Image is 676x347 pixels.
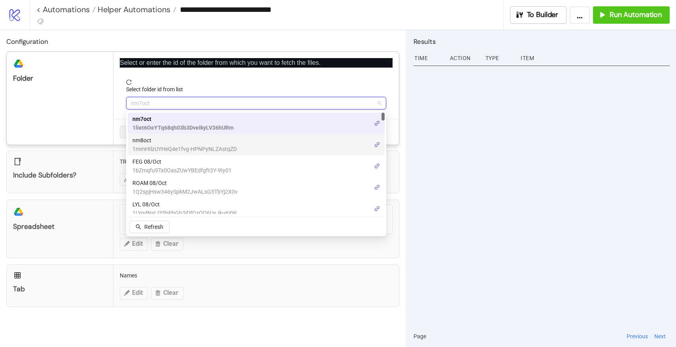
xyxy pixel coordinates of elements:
[128,155,385,177] div: FEG 08/Oct
[13,74,107,83] div: Folder
[652,332,668,341] button: Next
[128,198,385,219] div: LYL 08/Oct
[374,204,380,213] a: link
[96,4,170,15] span: Helper Automations
[374,119,380,128] a: link
[132,123,234,132] span: 1liet6OeYTq68qh03b3DveIkyLV36hURm
[624,332,650,341] button: Previous
[128,177,385,198] div: ROAM 08/Oct (2)
[374,185,380,190] span: link
[96,6,176,13] a: Helper Automations
[449,51,479,66] div: Action
[136,224,141,230] span: search
[374,206,380,211] span: link
[570,6,590,24] button: ...
[129,221,170,233] button: Refresh
[374,162,380,170] a: link
[126,79,386,85] span: reload
[132,136,237,145] span: nm8oct
[387,58,393,63] span: close
[132,157,232,166] span: FEG 08/Oct
[128,134,385,155] div: nm8oct
[132,200,236,209] span: LYL 08/Oct
[132,187,238,196] span: 1Q2spjHsw346ySpkM2JwALsG5TbYj2X0v
[131,97,381,109] span: nm7oct
[126,85,188,94] label: Select folder id from list
[132,179,238,187] span: ROAM 08/Oct
[374,183,380,192] a: link
[120,126,149,138] button: Cancel
[120,58,393,68] p: Select or enter the id of the folder from which you want to fetch the files.
[374,121,380,126] span: link
[374,142,380,147] span: link
[520,51,670,66] div: Item
[610,10,662,19] span: Run Automation
[374,140,380,149] a: link
[144,224,163,230] span: Refresh
[485,51,515,66] div: Type
[414,51,444,66] div: Time
[128,113,385,134] div: nm7oct
[414,36,670,47] h2: Results
[36,6,96,13] a: < Automations
[132,166,232,175] span: 1bZmqfu9Tx0OasZUwYBEdfgft3Y-9Iy01
[132,145,237,153] span: 1mmHIlzUYHeQ4e1fvg-HPNPyNLZAstqZD
[374,163,380,169] span: link
[593,6,670,24] button: Run Automation
[132,209,236,217] span: 1LYgdNsLI35bPbGh3jDfQzQO6UsJku6YW
[6,36,399,47] h2: Configuration
[510,6,567,24] button: To Builder
[132,115,234,123] span: nm7oct
[527,10,559,19] span: To Builder
[414,332,426,341] span: Page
